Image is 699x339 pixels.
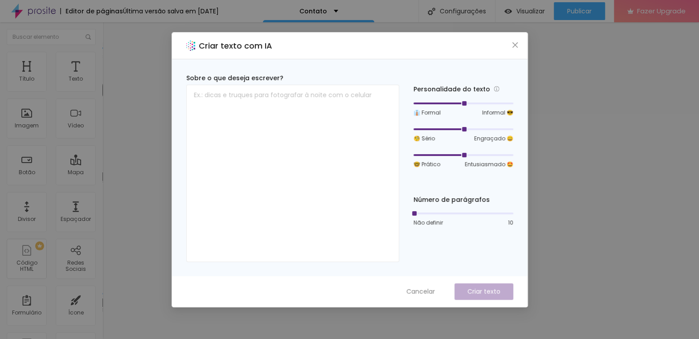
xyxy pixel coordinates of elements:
[510,40,519,49] button: Close
[474,135,513,143] span: Engraçado 😄
[516,8,545,15] span: Visualizar
[15,123,39,129] div: Imagem
[567,8,592,15] span: Publicar
[504,8,512,15] img: view-1.svg
[454,283,513,300] button: Criar texto
[186,74,399,83] div: Sobre o que deseja escrever?
[58,260,93,273] div: Redes Sociais
[495,2,554,20] button: Visualizar
[406,287,435,296] span: Cancelar
[199,40,272,52] h2: Criar texto com IA
[19,169,35,176] div: Botão
[69,76,83,82] div: Texto
[299,8,327,14] p: Contato
[413,160,440,168] span: 🤓 Prático
[68,123,84,129] div: Vídeo
[397,283,444,300] button: Cancelar
[68,310,84,316] div: Ícone
[102,22,699,339] iframe: Editor
[61,216,91,222] div: Espaçador
[68,169,84,176] div: Mapa
[554,2,605,20] button: Publicar
[12,310,41,316] div: Formulário
[637,7,686,15] span: Fazer Upgrade
[465,160,513,168] span: Entusiasmado 🤩
[482,109,513,117] span: Informal 😎
[9,260,44,273] div: Código HTML
[123,8,219,14] div: Última versão salva em [DATE]
[18,216,36,222] div: Divisor
[511,41,519,49] span: close
[60,8,123,14] div: Editor de páginas
[508,219,513,227] span: 10
[86,34,91,40] img: Icone
[413,195,513,204] div: Número de parágrafos
[413,219,443,227] span: Não definir
[413,109,441,117] span: 👔 Formal
[7,29,96,45] input: Buscar elemento
[413,84,513,94] div: Personalidade do texto
[19,76,34,82] div: Título
[428,8,435,15] img: Icone
[413,135,435,143] span: 🧐 Sério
